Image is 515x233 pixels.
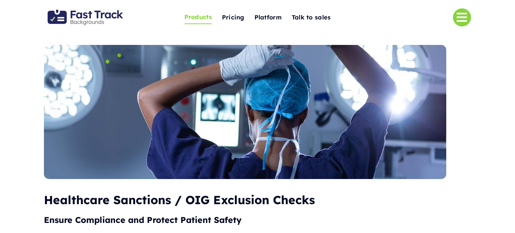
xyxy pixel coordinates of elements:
[44,215,242,225] strong: Ensure Compliance and Protect Patient Safety
[184,12,212,22] span: Products
[292,12,331,23] span: Talk to sales
[254,12,282,23] span: Platform
[48,10,123,25] img: Fast Track Backgrounds Logo
[48,9,123,16] a: Fast Track Backgrounds Logo
[222,12,244,23] span: Pricing
[44,192,315,207] b: Healthcare Sanctions / OIG Exclusion Checks
[222,10,244,25] a: Pricing
[254,10,282,25] a: Platform
[453,8,471,26] a: Link to #
[44,45,446,179] img: healthcare-sanctions
[151,1,364,34] nav: One Page
[292,10,331,25] a: Talk to sales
